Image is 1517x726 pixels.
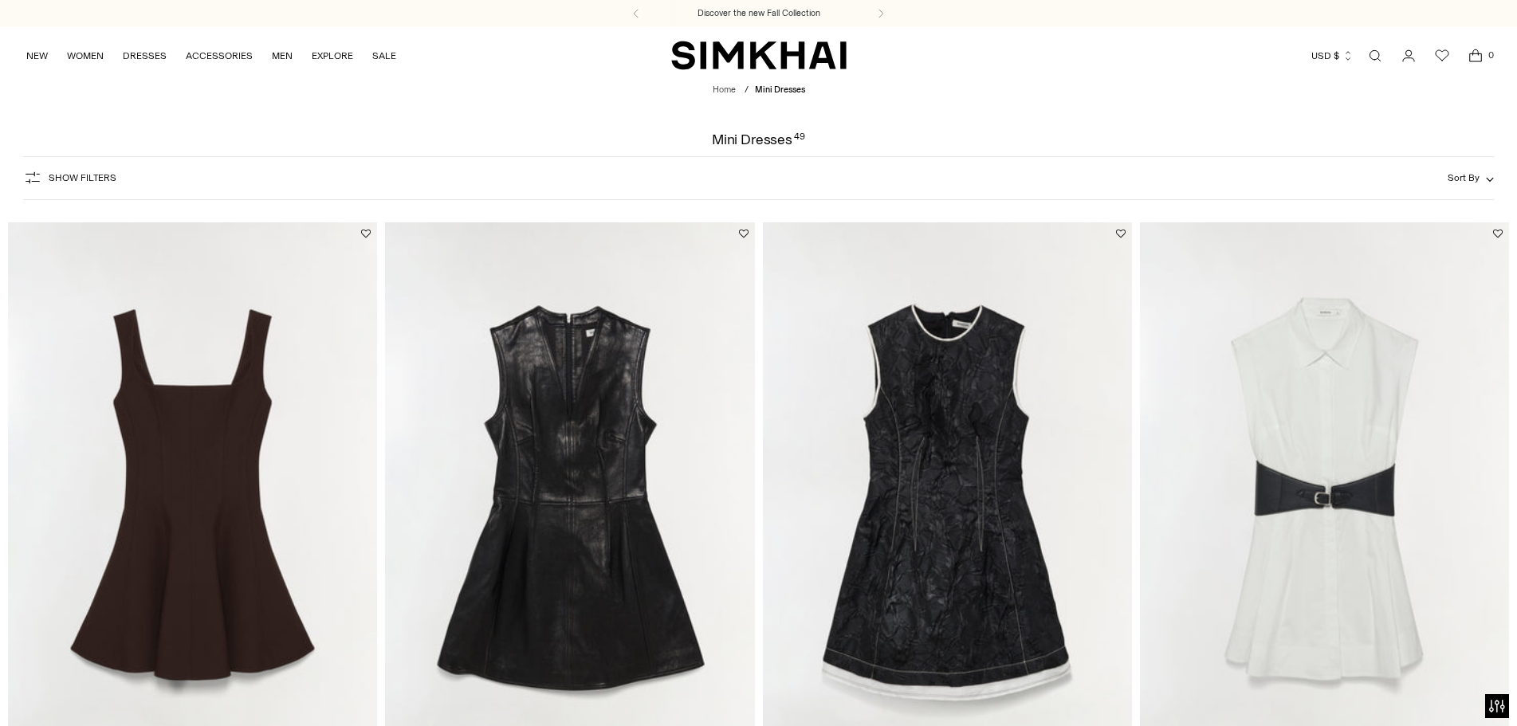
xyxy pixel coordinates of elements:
[1484,48,1498,62] span: 0
[739,229,749,238] button: Add to Wishlist
[1359,40,1391,72] a: Open search modal
[272,38,293,73] a: MEN
[745,84,749,97] div: /
[755,84,805,95] span: Mini Dresses
[1448,169,1494,186] button: Sort By
[698,7,820,20] a: Discover the new Fall Collection
[1493,229,1503,238] button: Add to Wishlist
[713,84,736,95] a: Home
[361,229,371,238] button: Add to Wishlist
[1311,38,1354,73] button: USD $
[794,132,805,147] div: 49
[1116,229,1126,238] button: Add to Wishlist
[1426,40,1458,72] a: Wishlist
[713,84,805,97] nav: breadcrumbs
[49,172,116,183] span: Show Filters
[23,165,116,190] button: Show Filters
[26,38,48,73] a: NEW
[1448,172,1480,183] span: Sort By
[1393,40,1425,72] a: Go to the account page
[186,38,253,73] a: ACCESSORIES
[123,38,167,73] a: DRESSES
[67,38,104,73] a: WOMEN
[671,40,847,71] a: SIMKHAI
[312,38,353,73] a: EXPLORE
[712,132,805,147] h1: Mini Dresses
[372,38,396,73] a: SALE
[1460,40,1491,72] a: Open cart modal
